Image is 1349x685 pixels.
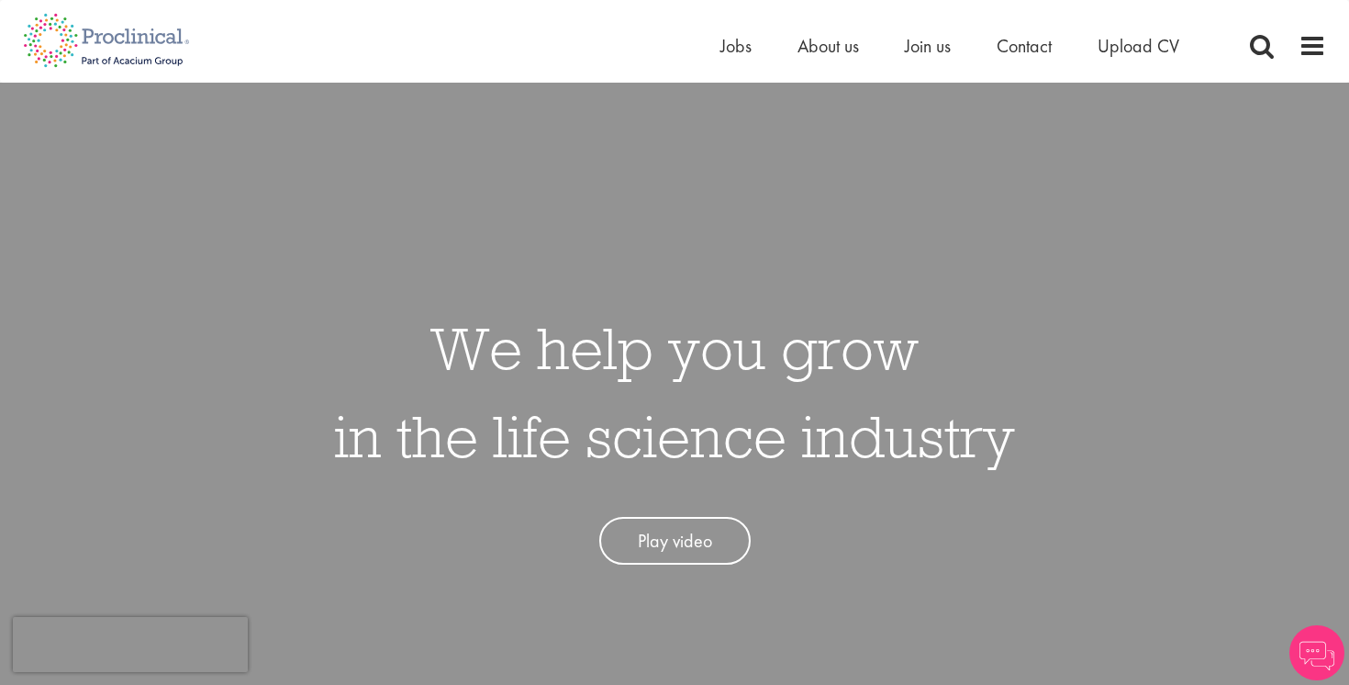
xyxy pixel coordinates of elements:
[1289,625,1344,680] img: Chatbot
[1098,34,1179,58] a: Upload CV
[997,34,1052,58] a: Contact
[905,34,951,58] a: Join us
[334,304,1015,480] h1: We help you grow in the life science industry
[599,517,751,566] a: Play video
[720,34,752,58] a: Jobs
[797,34,859,58] a: About us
